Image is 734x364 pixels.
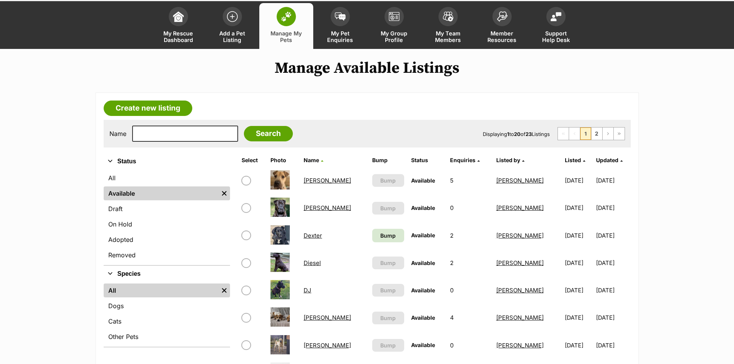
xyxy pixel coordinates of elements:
td: [DATE] [562,222,595,249]
img: group-profile-icon-3fa3cf56718a62981997c0bc7e787c4b2cf8bcc04b72c1350f741eb67cf2f40e.svg [389,12,400,21]
td: [DATE] [596,222,630,249]
a: Remove filter [218,283,230,297]
td: [DATE] [596,167,630,194]
span: Page 1 [580,127,591,140]
a: Listed by [496,157,524,163]
span: Bump [380,231,396,240]
a: My Pet Enquiries [313,3,367,49]
a: Manage My Pets [259,3,313,49]
span: Available [411,232,435,238]
span: translation missing: en.admin.listings.index.attributes.enquiries [450,157,475,163]
img: dashboard-icon-eb2f2d2d3e046f16d808141f083e7271f6b2e854fb5c12c21221c1fb7104beca.svg [173,11,184,22]
strong: 20 [514,131,521,137]
a: Remove filter [218,186,230,200]
a: Enquiries [450,157,480,163]
td: 0 [447,195,492,221]
span: Bump [380,204,396,212]
span: Member Resources [485,30,519,43]
a: Member Resources [475,3,529,49]
span: Bump [380,176,396,185]
th: Status [408,154,446,166]
img: member-resources-icon-8e73f808a243e03378d46382f2149f9095a855e16c252ad45f914b54edf8863c.svg [497,11,507,22]
span: Previous page [569,127,580,140]
span: Available [411,260,435,266]
button: Status [104,156,230,166]
a: Listed [565,157,585,163]
span: Available [411,314,435,321]
td: [DATE] [596,304,630,331]
button: Bump [372,339,404,352]
a: Draft [104,202,230,216]
span: Bump [380,314,396,322]
a: On Hold [104,217,230,231]
span: Add a Pet Listing [215,30,250,43]
span: Name [304,157,319,163]
span: Available [411,205,435,211]
th: Bump [369,154,407,166]
a: Updated [596,157,623,163]
a: [PERSON_NAME] [496,314,544,321]
button: Bump [372,257,404,269]
td: [DATE] [596,277,630,304]
span: Displaying to of Listings [483,131,550,137]
td: 0 [447,332,492,359]
a: [PERSON_NAME] [496,204,544,211]
td: 5 [447,167,492,194]
span: Bump [380,286,396,294]
span: My Pet Enquiries [323,30,358,43]
span: Available [411,342,435,348]
a: Last page [614,127,625,140]
a: Available [104,186,218,200]
a: [PERSON_NAME] [496,177,544,184]
button: Bump [372,284,404,297]
div: Species [104,282,230,347]
a: Other Pets [104,330,230,344]
td: [DATE] [596,250,630,276]
a: My Rescue Dashboard [151,3,205,49]
span: Updated [596,157,618,163]
strong: 1 [507,131,509,137]
span: Bump [380,341,396,349]
div: Status [104,169,230,265]
a: Dexter [304,232,322,239]
nav: Pagination [558,127,625,140]
span: My Team Members [431,30,465,43]
img: add-pet-listing-icon-0afa8454b4691262ce3f59096e99ab1cd57d4a30225e0717b998d2c9b9846f56.svg [227,11,238,22]
a: Next page [603,127,613,140]
span: Manage My Pets [269,30,304,43]
td: 2 [447,250,492,276]
span: My Rescue Dashboard [161,30,196,43]
img: team-members-icon-5396bd8760b3fe7c0b43da4ab00e1e3bb1a5d9ba89233759b79545d2d3fc5d0d.svg [443,12,454,22]
a: Name [304,157,323,163]
td: [DATE] [562,167,595,194]
a: Adopted [104,233,230,247]
td: 4 [447,304,492,331]
a: [PERSON_NAME] [304,314,351,321]
button: Bump [372,202,404,215]
td: [DATE] [596,195,630,221]
a: [PERSON_NAME] [496,342,544,349]
td: 0 [447,277,492,304]
a: [PERSON_NAME] [304,204,351,211]
a: [PERSON_NAME] [496,259,544,267]
span: Available [411,177,435,184]
a: [PERSON_NAME] [496,287,544,294]
label: Name [109,130,126,137]
a: Page 2 [591,127,602,140]
span: Listed by [496,157,520,163]
a: Add a Pet Listing [205,3,259,49]
span: My Group Profile [377,30,412,43]
th: Photo [267,154,300,166]
span: Support Help Desk [539,30,573,43]
input: Search [244,126,293,141]
button: Bump [372,174,404,187]
a: [PERSON_NAME] [496,232,544,239]
a: Bump [372,229,404,242]
a: [PERSON_NAME] [304,342,351,349]
button: Species [104,269,230,279]
a: Dogs [104,299,230,313]
a: All [104,283,218,297]
span: Bump [380,259,396,267]
td: [DATE] [562,304,595,331]
span: First page [558,127,569,140]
